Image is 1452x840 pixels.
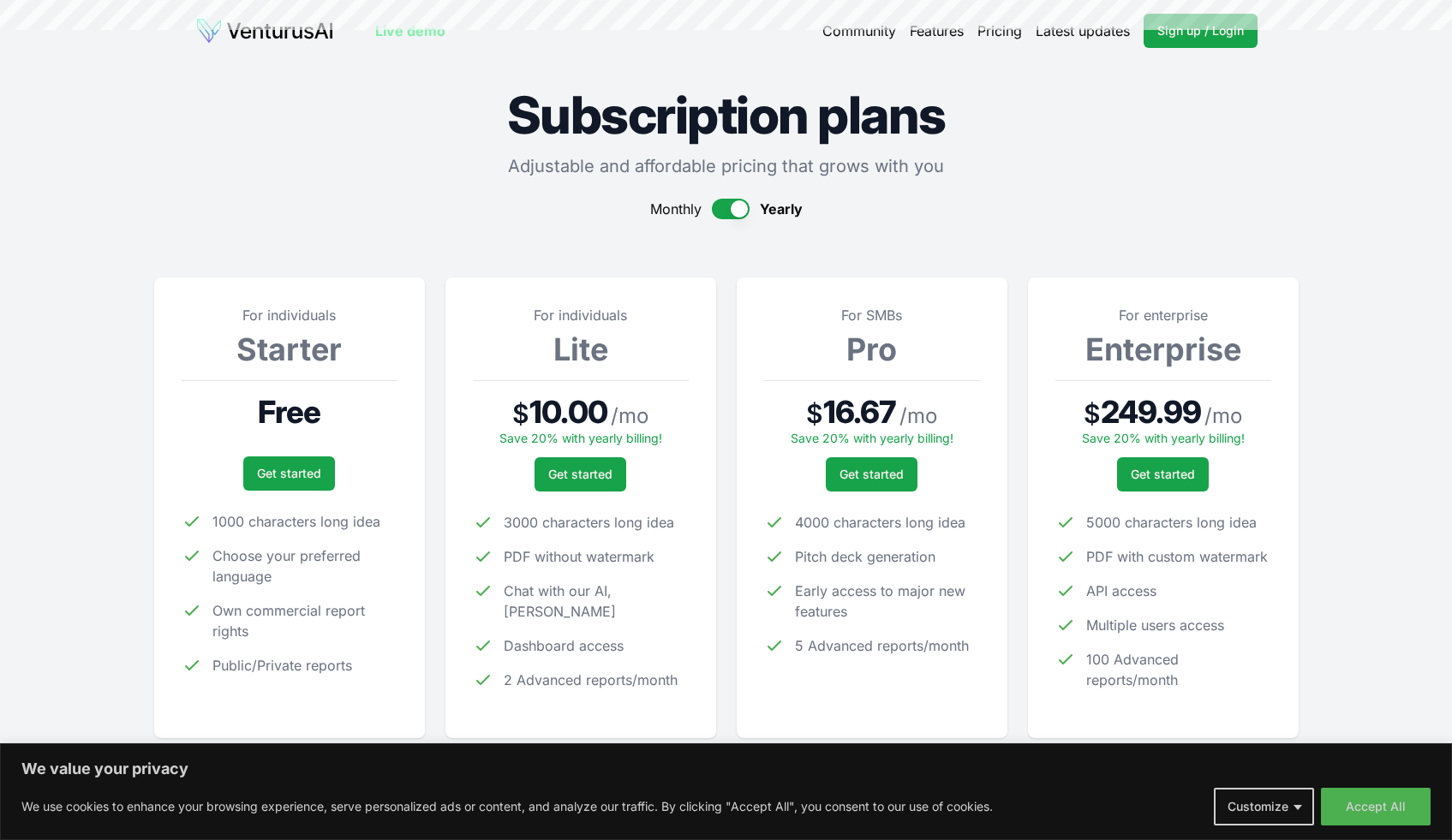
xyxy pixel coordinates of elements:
a: Pricing [977,21,1022,41]
a: Community [822,21,896,41]
span: Sign up / Login [1157,22,1244,39]
span: Dashboard access [504,635,624,656]
span: 5 Advanced reports/month [795,635,969,656]
a: Get started [826,457,917,491]
span: Pitch deck generation [795,546,935,567]
h3: Starter [182,332,397,366]
span: / mo [611,402,648,430]
span: 4000 characters long idea [795,512,965,533]
a: Get started [243,456,335,491]
span: Monthly [650,199,702,219]
span: Chat with our AI, [PERSON_NAME] [504,581,689,622]
span: 2 Advanced reports/month [504,670,678,690]
a: Live demo [375,21,445,41]
span: 1000 characters long idea [212,511,380,532]
h1: Subscription plans [154,89,1299,140]
span: / mo [899,402,937,430]
span: 249.99 [1101,395,1201,429]
span: PDF with custom watermark [1086,546,1268,567]
p: Adjustable and affordable pricing that grows with you [154,154,1299,178]
h3: Lite [473,332,689,366]
span: Public/Private reports [212,655,352,676]
span: 100 Advanced reports/month [1086,649,1271,690]
span: Save 20% with yearly billing! [499,431,662,445]
span: / mo [1204,402,1242,430]
span: $ [512,398,529,429]
h3: Pro [764,332,980,366]
p: For individuals [182,305,397,325]
span: Own commercial report rights [212,600,397,641]
p: We use cookies to enhance your browsing experience, serve personalized ads or content, and analyz... [21,796,993,817]
a: Latest updates [1036,21,1130,41]
span: 3000 characters long idea [504,512,674,533]
span: Yearly [760,199,803,219]
a: Sign up / Login [1144,14,1258,48]
a: Get started [535,457,626,491]
span: $ [806,398,823,429]
button: Accept All [1321,788,1431,825]
button: Customize [1214,788,1314,825]
p: We value your privacy [21,759,1431,779]
span: Multiple users access [1086,615,1224,635]
span: Choose your preferred language [212,545,397,587]
p: For enterprise [1055,305,1271,325]
a: Features [910,21,964,41]
span: 16.67 [823,395,897,429]
img: logo [195,17,334,45]
span: Save 20% with yearly billing! [1082,431,1245,445]
span: Free [258,395,320,429]
h3: Enterprise [1055,332,1271,366]
a: Get started [1117,457,1209,491]
span: $ [1084,398,1101,429]
span: 5000 characters long idea [1086,512,1257,533]
p: For individuals [473,305,689,325]
span: API access [1086,581,1156,601]
span: PDF without watermark [504,546,654,567]
span: Early access to major new features [795,581,980,622]
p: For SMBs [764,305,980,325]
span: Save 20% with yearly billing! [791,431,953,445]
span: 10.00 [529,395,607,429]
